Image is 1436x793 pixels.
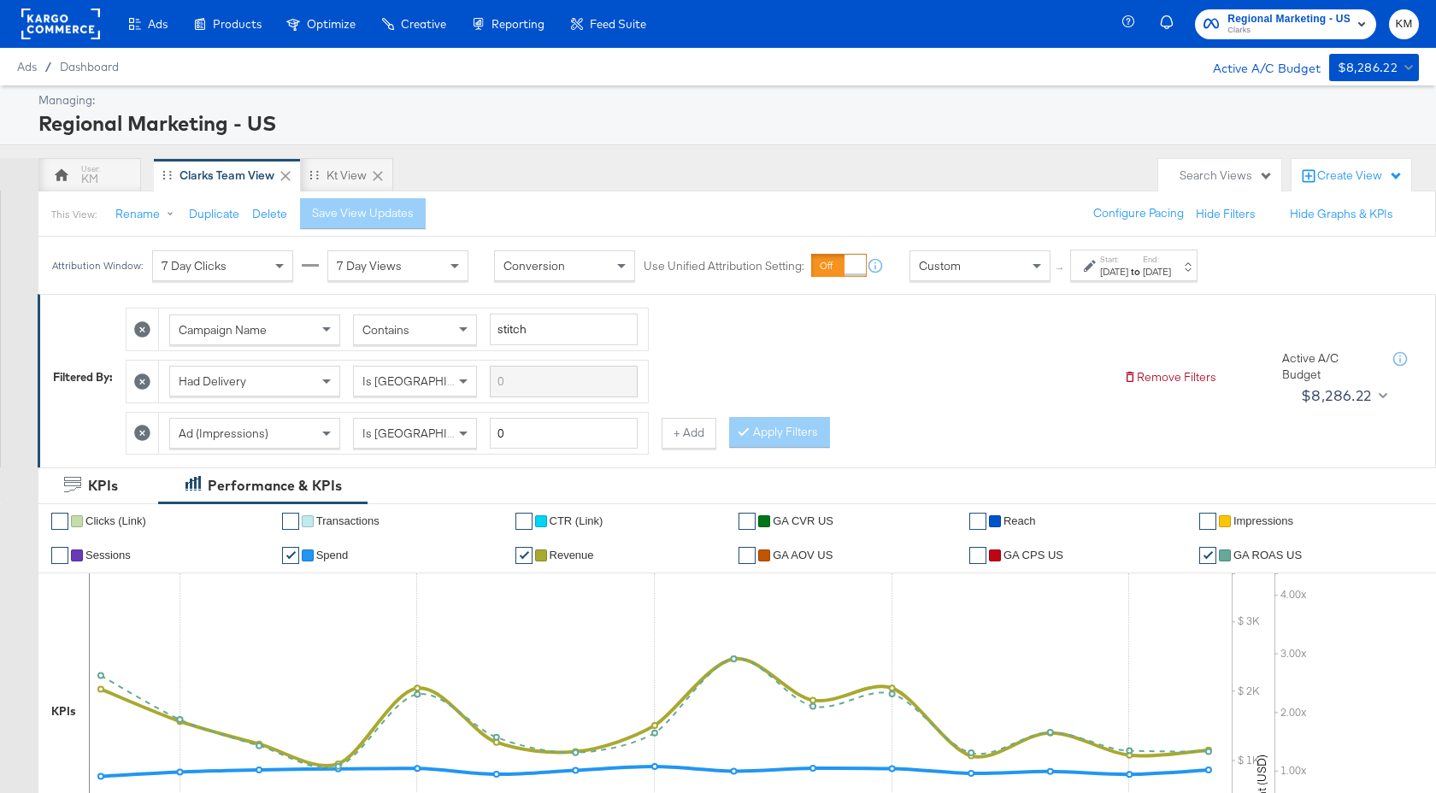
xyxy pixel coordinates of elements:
span: Reach [1003,514,1036,527]
span: GA CVR US [773,514,833,527]
div: $8,286.22 [1301,383,1372,408]
div: Performance & KPIs [208,476,342,496]
span: CTR (Link) [550,514,603,527]
input: Enter a search term [490,366,638,397]
label: Start: [1100,254,1128,265]
div: Drag to reorder tab [309,170,319,179]
span: Spend [316,549,349,561]
label: End: [1143,254,1171,265]
span: Regional Marketing - US [1227,10,1351,28]
div: Active A/C Budget [1195,54,1321,79]
span: ↑ [1052,266,1068,272]
div: Create View [1317,167,1403,185]
a: ✔ [51,513,68,530]
span: Ad (Impressions) [179,426,268,441]
span: Contains [362,322,409,338]
button: Rename [103,199,192,230]
div: Active A/C Budget [1282,350,1376,382]
button: Hide Filters [1196,206,1256,222]
div: Regional Marketing - US [38,109,1415,138]
div: This View: [51,208,97,221]
span: Clarks [1227,24,1351,38]
a: ✔ [969,513,986,530]
button: Regional Marketing - USClarks [1195,9,1376,39]
span: Impressions [1233,514,1293,527]
a: Dashboard [60,60,119,73]
span: Had Delivery [179,373,246,389]
div: Filtered By: [53,369,113,385]
button: + Add [662,418,716,449]
span: Products [213,17,262,31]
span: Custom [919,258,961,273]
button: $8,286.22 [1329,54,1419,81]
div: Managing: [38,92,1415,109]
a: ✔ [282,513,299,530]
span: GA ROAS US [1233,549,1302,561]
a: ✔ [282,547,299,564]
a: ✔ [969,547,986,564]
input: Enter a search term [490,314,638,345]
a: ✔ [515,513,533,530]
span: KM [1396,15,1412,34]
button: Configure Pacing [1081,198,1196,229]
a: ✔ [739,513,756,530]
strong: to [1128,265,1143,278]
span: Revenue [550,549,594,561]
a: ✔ [515,547,533,564]
a: ✔ [1199,547,1216,564]
div: [DATE] [1100,265,1128,279]
button: $8,286.22 [1294,382,1391,409]
a: ✔ [1199,513,1216,530]
label: Use Unified Attribution Setting: [644,258,804,274]
span: GA AOV US [773,549,833,561]
span: Ads [148,17,168,31]
div: Search Views [1180,167,1273,184]
div: KPIs [51,703,76,720]
span: Is [GEOGRAPHIC_DATA] [362,426,493,441]
div: KM [81,171,98,187]
div: kt View [327,167,367,184]
div: [DATE] [1143,265,1171,279]
span: Reporting [491,17,544,31]
button: Remove Filters [1123,369,1216,385]
span: 7 Day Clicks [162,258,227,273]
span: 7 Day Views [337,258,402,273]
span: Feed Suite [590,17,646,31]
button: KM [1389,9,1419,39]
div: Attribution Window: [51,260,144,272]
button: Delete [252,206,287,222]
span: Conversion [503,258,565,273]
input: Enter a number [490,418,638,449]
span: Is [GEOGRAPHIC_DATA] [362,373,493,389]
span: / [37,60,60,73]
a: ✔ [51,547,68,564]
span: GA CPS US [1003,549,1063,561]
span: Creative [401,17,446,31]
button: Hide Graphs & KPIs [1290,206,1393,222]
div: Clarks Team View [179,167,274,184]
div: Drag to reorder tab [162,170,172,179]
div: KPIs [88,476,118,496]
span: Sessions [85,549,131,561]
span: Clicks (Link) [85,514,146,527]
a: ✔ [739,547,756,564]
div: $8,286.22 [1338,57,1398,79]
span: Ads [17,60,37,73]
span: Campaign Name [179,322,267,338]
span: Transactions [316,514,380,527]
span: Optimize [307,17,356,31]
button: Duplicate [189,206,239,222]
